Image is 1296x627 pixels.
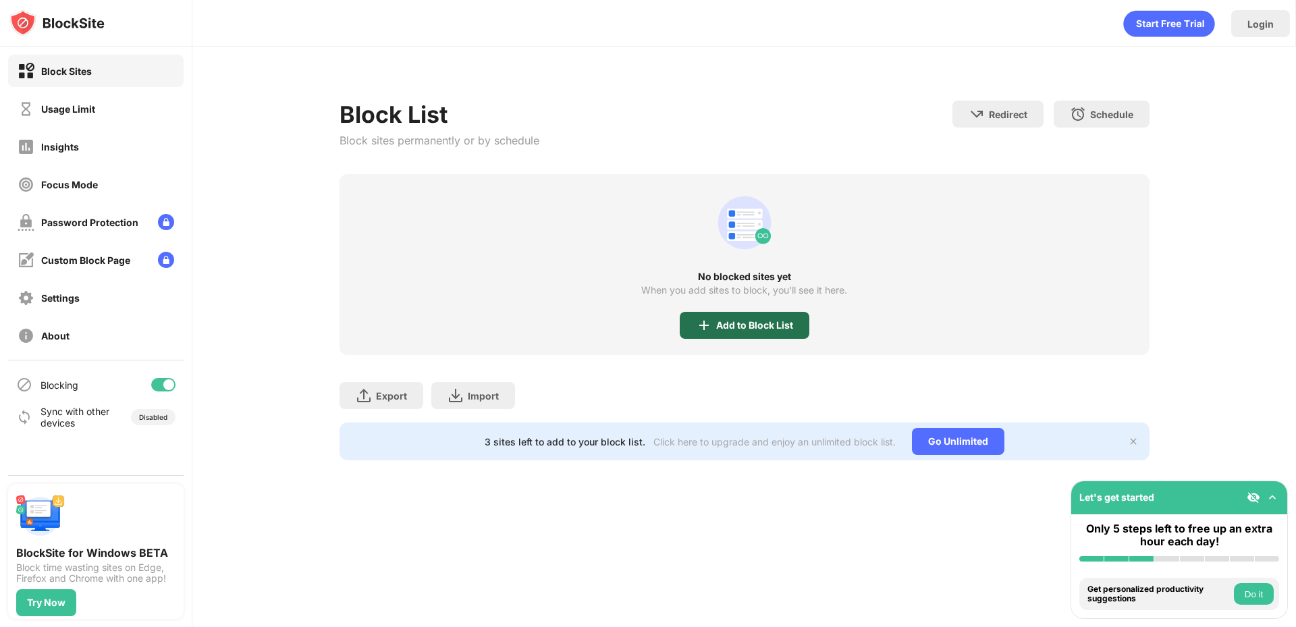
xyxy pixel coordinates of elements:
div: Usage Limit [41,103,95,115]
div: Let's get started [1079,491,1154,503]
img: focus-off.svg [18,176,34,193]
div: Redirect [989,109,1027,120]
div: animation [1123,10,1215,37]
div: Insights [41,141,79,153]
div: Disabled [139,413,167,421]
img: push-desktop.svg [16,492,65,541]
div: No blocked sites yet [340,271,1150,282]
img: x-button.svg [1128,436,1139,447]
div: Import [468,390,499,402]
div: Export [376,390,407,402]
img: settings-off.svg [18,290,34,306]
div: About [41,330,70,342]
div: Add to Block List [716,320,793,331]
div: BlockSite for Windows BETA [16,546,175,560]
img: lock-menu.svg [158,214,174,230]
img: insights-off.svg [18,138,34,155]
div: 3 sites left to add to your block list. [485,436,645,447]
img: omni-setup-toggle.svg [1266,491,1279,504]
img: sync-icon.svg [16,409,32,425]
div: Get personalized productivity suggestions [1087,584,1231,604]
div: When you add sites to block, you’ll see it here. [641,285,847,296]
div: Blocking [40,379,78,391]
iframe: Cuadro de diálogo Iniciar sesión con Google [1019,13,1282,171]
img: about-off.svg [18,327,34,344]
div: Only 5 steps left to free up an extra hour each day! [1079,522,1279,548]
div: Block List [340,101,539,128]
div: Password Protection [41,217,138,228]
div: Go Unlimited [912,428,1004,455]
img: block-on.svg [18,63,34,80]
div: Settings [41,292,80,304]
button: Do it [1234,583,1274,605]
div: Focus Mode [41,179,98,190]
img: blocking-icon.svg [16,377,32,393]
div: Sync with other devices [40,406,110,429]
div: animation [712,190,777,255]
div: Try Now [27,597,65,608]
div: Block sites permanently or by schedule [340,134,539,147]
img: lock-menu.svg [158,252,174,268]
div: Block time wasting sites on Edge, Firefox and Chrome with one app! [16,562,175,584]
div: Custom Block Page [41,254,130,266]
img: logo-blocksite.svg [9,9,105,36]
div: Block Sites [41,65,92,77]
img: customize-block-page-off.svg [18,252,34,269]
div: Click here to upgrade and enjoy an unlimited block list. [653,436,896,447]
img: password-protection-off.svg [18,214,34,231]
img: time-usage-off.svg [18,101,34,117]
img: eye-not-visible.svg [1247,491,1260,504]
